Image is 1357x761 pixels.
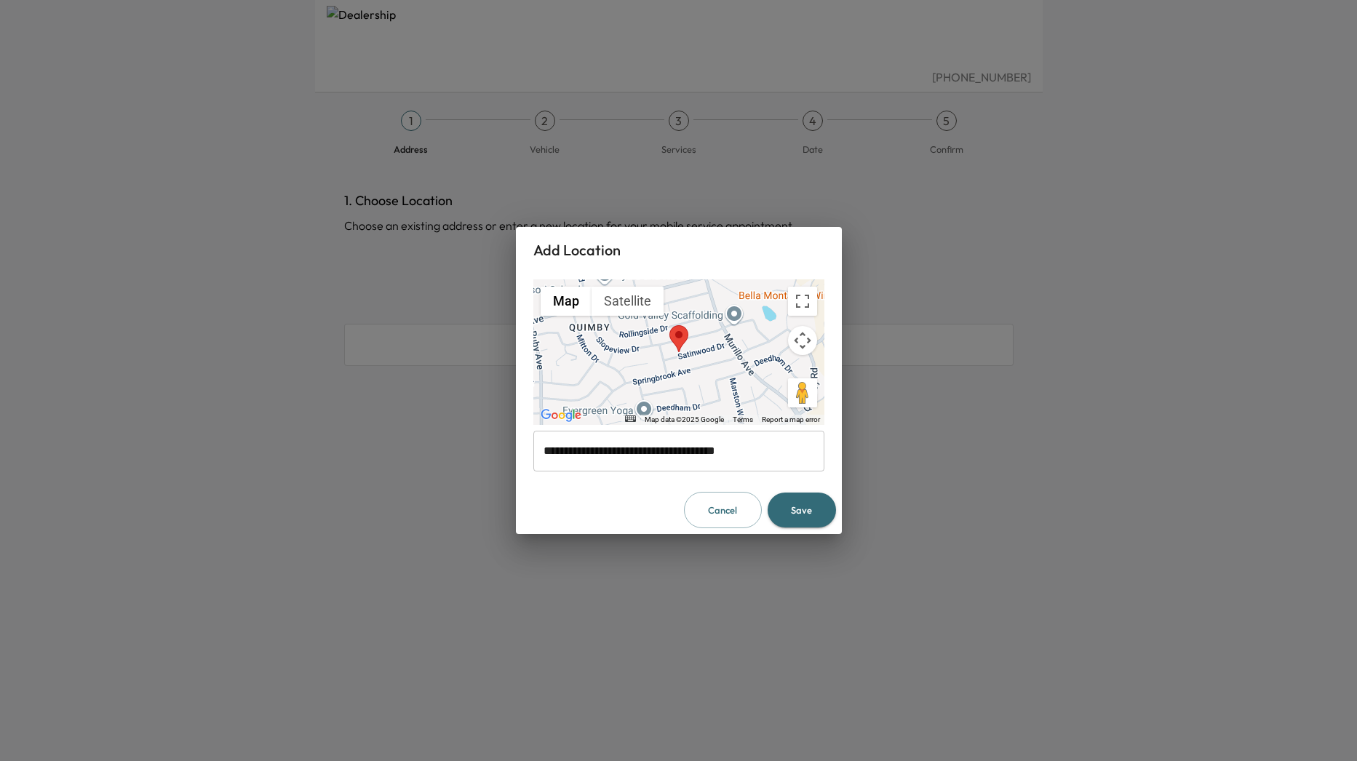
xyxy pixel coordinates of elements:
button: Show street map [541,287,592,316]
a: Open this area in Google Maps (opens a new window) [537,406,585,425]
img: Google [537,406,585,425]
span: Map data ©2025 Google [645,415,724,423]
button: Save [768,493,836,528]
h2: Add Location [516,227,842,274]
button: Drag Pegman onto the map to open Street View [788,378,817,407]
button: Toggle fullscreen view [788,287,817,316]
button: Show satellite imagery [592,287,664,316]
a: Terms (opens in new tab) [733,415,753,423]
button: Cancel [684,492,762,529]
a: Report a map error [762,415,820,423]
button: Map camera controls [788,326,817,355]
button: Keyboard shortcuts [625,415,635,422]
